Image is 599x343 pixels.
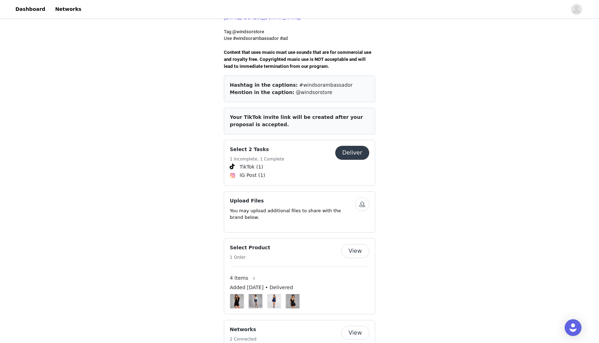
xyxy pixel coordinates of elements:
[240,163,263,171] span: TikTok (1)
[230,326,256,333] h4: Networks
[341,244,369,258] button: View
[268,294,280,308] img: Uniquely Darling Strapless Pleat Skater Denim Mini Dress
[230,114,363,127] span: Your TikTok invite link will be created after your proposal is accepted.
[296,90,332,95] span: @windsorstore
[299,82,353,88] span: #windsorambassador
[285,292,300,310] img: Image Background Blur
[230,82,298,88] span: Hashtag in the captions:
[230,90,294,95] span: Mention in the caption:
[267,292,281,310] img: Image Background Blur
[224,238,375,314] div: Select Product
[11,1,49,17] a: Dashboard
[224,140,375,186] div: Select 2 Tasks
[230,294,243,308] img: Stealing Looks Sleeveless Zip-Up Romper
[230,156,284,162] h5: 1 Incomplete, 1 Complete
[335,146,369,160] button: Deliver
[249,294,262,308] img: Mini Mood Activated Denim Skort
[341,326,369,340] button: View
[565,319,581,336] div: Open Intercom Messenger
[230,207,355,221] p: You may upload additional files to share with the brand below.
[230,336,256,342] h5: 2 Connected
[230,274,248,282] span: 4 Items
[240,172,265,179] span: IG Post (1)
[248,292,263,310] img: Image Background Blur
[224,29,264,34] span: Tag @windsorstore
[230,146,284,153] h4: Select 2 Tasks
[230,173,235,178] img: Instagram Icon
[286,294,299,308] img: Boho Dreamer Ruffled Lace Romper
[230,254,270,260] h5: 1 Order
[573,4,580,15] div: avatar
[230,197,355,205] h4: Upload Files
[230,284,293,291] span: Added [DATE] • Delivered
[224,50,372,69] span: Content that uses music must use sounds that are for commercial use and royalty free. Copyrighted...
[224,36,288,41] span: Use #windsorambassador #ad
[230,244,270,251] h4: Select Product
[51,1,85,17] a: Networks
[230,292,244,310] img: Image Background Blur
